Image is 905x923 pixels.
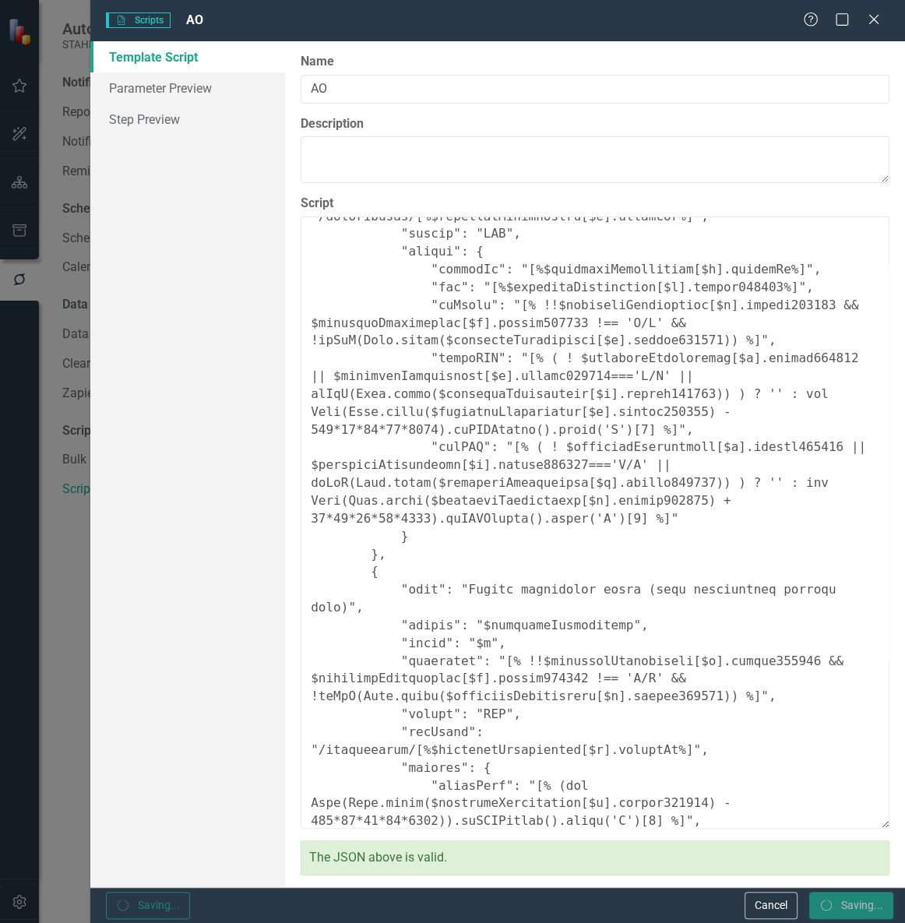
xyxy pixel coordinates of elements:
[301,75,889,104] input: Name
[301,53,889,71] label: Name
[90,72,285,104] a: Parameter Preview
[90,41,285,72] a: Template Script
[90,104,285,135] a: Step Preview
[745,892,798,919] button: Cancel
[301,195,889,213] label: Script
[106,12,170,28] span: Scripts
[301,115,889,133] label: Description
[186,12,203,27] span: AO
[106,892,190,919] button: Saving...
[301,217,889,829] textarea: { "Loremips": { "Dolorsitame Cons": "Adi Elitseddoei Tempo inc Utl Etdol Magna al ENI Admi", "Ven...
[809,892,893,919] button: Saving...
[301,840,889,875] div: The JSON above is valid.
